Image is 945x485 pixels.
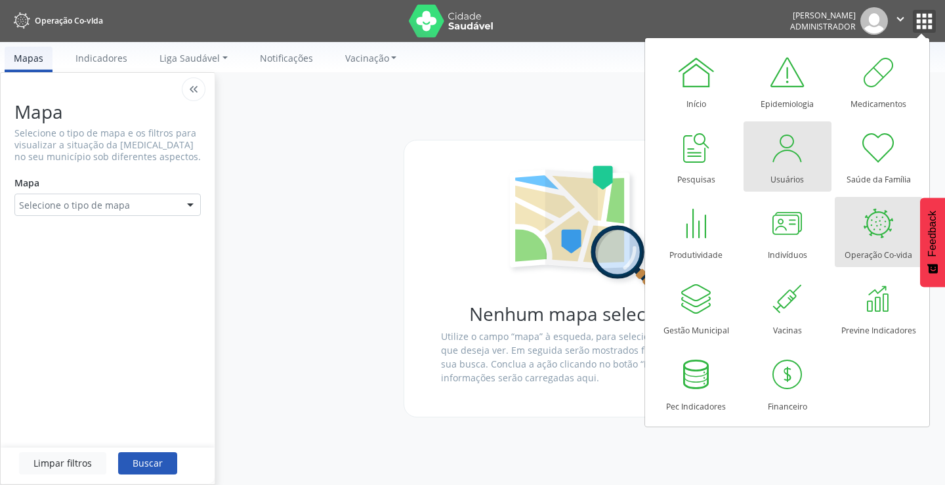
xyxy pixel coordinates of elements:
[744,272,831,343] a: Vacinas
[9,10,103,32] a: Operação Co-vida
[150,47,237,70] a: Liga Saudável
[835,272,923,343] a: Previne Indicadores
[5,47,52,72] a: Mapas
[652,46,740,116] a: Início
[441,303,733,325] h1: Nenhum mapa selecionado
[503,163,671,304] img: search-map.svg
[652,272,740,343] a: Gestão Municipal
[251,47,322,70] a: Notificações
[744,121,831,192] a: Usuários
[835,197,923,267] a: Operação Co-vida
[336,47,406,70] a: Vacinação
[652,197,740,267] a: Produtividade
[118,452,177,474] button: Buscar
[35,15,103,26] span: Operação Co-vida
[14,172,39,194] label: Mapa
[744,46,831,116] a: Epidemiologia
[744,197,831,267] a: Indivíduos
[927,211,938,257] span: Feedback
[14,101,201,123] h1: Mapa
[835,121,923,192] a: Saúde da Família
[66,47,136,70] a: Indicadores
[913,10,936,33] button: apps
[345,52,389,64] span: Vacinação
[14,127,201,163] p: Selecione o tipo de mapa e os filtros para visualizar a situação da [MEDICAL_DATA] no seu municíp...
[920,198,945,287] button: Feedback - Mostrar pesquisa
[652,348,740,419] a: Pec Indicadores
[159,52,220,64] span: Liga Saudável
[835,46,923,116] a: Medicamentos
[652,121,740,192] a: Pesquisas
[893,12,908,26] i: 
[888,7,913,35] button: 
[790,10,856,21] div: [PERSON_NAME]
[744,348,831,419] a: Financeiro
[860,7,888,35] img: img
[441,329,733,385] p: Utilize o campo “mapa” à esqueda, para selecionar o tipo de mapa que deseja ver. Em seguida serão...
[790,21,856,32] span: Administrador
[19,452,106,474] button: Limpar filtros
[19,198,130,212] span: Selecione o tipo de mapa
